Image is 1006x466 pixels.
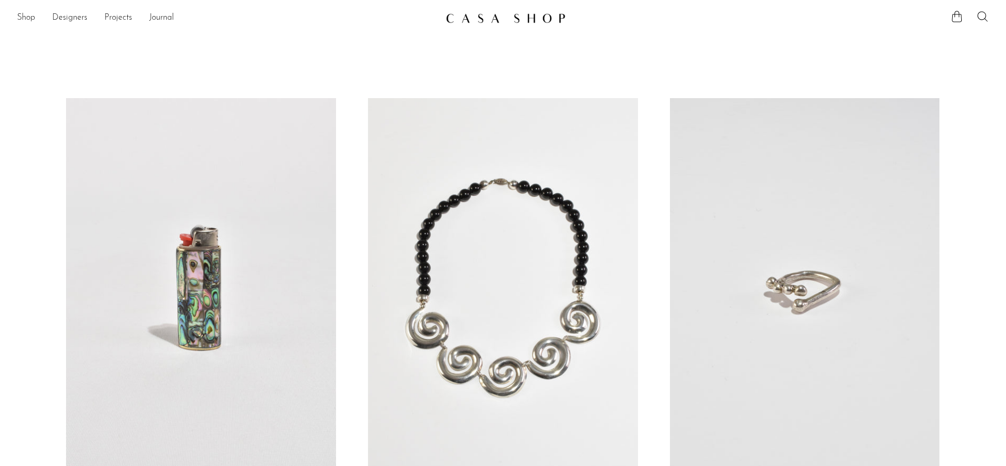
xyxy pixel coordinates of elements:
[17,9,437,27] nav: Desktop navigation
[17,9,437,27] ul: NEW HEADER MENU
[17,11,35,25] a: Shop
[52,11,87,25] a: Designers
[149,11,174,25] a: Journal
[104,11,132,25] a: Projects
